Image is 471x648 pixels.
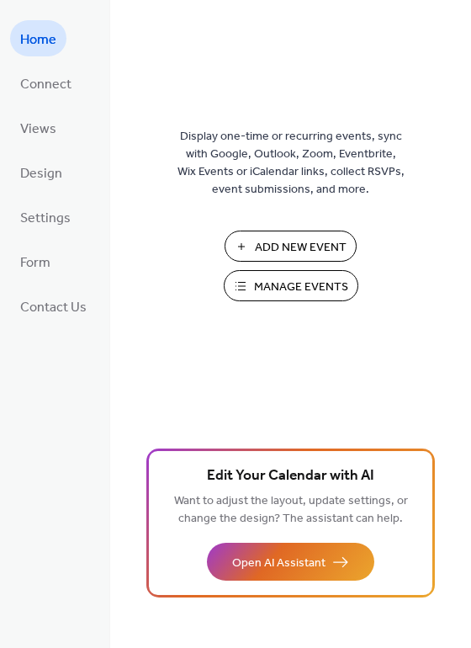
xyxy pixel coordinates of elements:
a: Design [10,154,72,190]
span: Open AI Assistant [232,555,325,572]
a: Views [10,109,66,146]
a: Contact Us [10,288,97,324]
span: Connect [20,72,71,98]
span: Add New Event [255,239,347,257]
a: Home [10,20,66,56]
button: Add New Event [225,231,357,262]
span: Manage Events [254,279,348,296]
span: Home [20,27,56,53]
button: Manage Events [224,270,358,301]
span: Form [20,250,50,276]
button: Open AI Assistant [207,543,374,581]
a: Settings [10,199,81,235]
span: Want to adjust the layout, update settings, or change the design? The assistant can help. [174,490,408,530]
span: Views [20,116,56,142]
span: Contact Us [20,295,87,321]
a: Form [10,243,61,279]
span: Display one-time or recurring events, sync with Google, Outlook, Zoom, Eventbrite, Wix Events or ... [177,128,405,199]
a: Connect [10,65,82,101]
span: Settings [20,205,71,231]
span: Design [20,161,62,187]
span: Edit Your Calendar with AI [207,465,374,488]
